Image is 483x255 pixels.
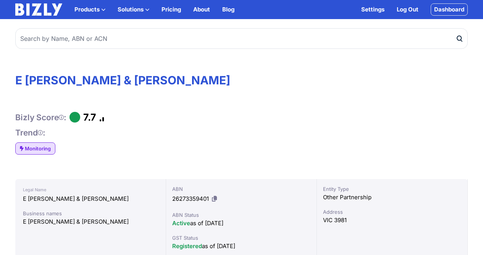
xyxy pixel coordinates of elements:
a: Monitoring [15,142,55,155]
a: Blog [222,5,234,14]
div: Address [323,208,461,216]
h1: 7.7 [83,111,96,123]
div: Legal Name [23,185,158,194]
div: as of [DATE] [172,219,310,228]
div: GST Status [172,234,310,242]
div: Other Partnership [323,193,461,202]
span: Registered [172,242,202,250]
span: 26273359401 [172,195,209,202]
input: Search by Name, ABN or ACN [15,28,468,49]
h1: Bizly Score : [15,112,66,123]
div: as of [DATE] [172,242,310,251]
button: Products [74,5,105,14]
h1: E [PERSON_NAME] & [PERSON_NAME] [15,73,468,87]
div: Entity Type [323,185,461,193]
div: E [PERSON_NAME] & [PERSON_NAME] [23,217,158,226]
a: Settings [361,5,384,14]
button: Solutions [118,5,149,14]
h1: Trend : [15,127,45,138]
a: Dashboard [431,3,468,16]
div: E [PERSON_NAME] & [PERSON_NAME] [23,194,158,203]
a: Log Out [397,5,418,14]
span: Active [172,219,190,227]
div: ABN [172,185,310,193]
span: Monitoring [25,145,51,152]
a: Pricing [162,5,181,14]
a: About [193,5,210,14]
div: VIC 3981 [323,216,461,225]
div: Business names [23,210,158,217]
div: ABN Status [172,211,310,219]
